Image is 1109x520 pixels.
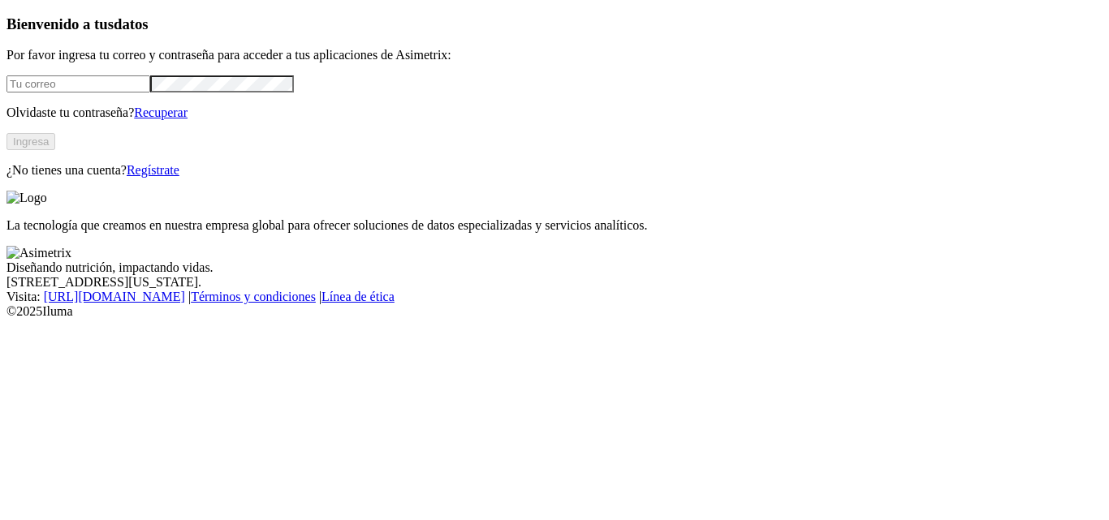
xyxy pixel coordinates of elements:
a: [URL][DOMAIN_NAME] [44,290,185,303]
a: Regístrate [127,163,179,177]
a: Recuperar [134,105,188,119]
div: © 2025 Iluma [6,304,1103,319]
span: datos [114,15,149,32]
div: Visita : | | [6,290,1103,304]
p: Por favor ingresa tu correo y contraseña para acceder a tus aplicaciones de Asimetrix: [6,48,1103,62]
a: Términos y condiciones [191,290,316,303]
p: La tecnología que creamos en nuestra empresa global para ofrecer soluciones de datos especializad... [6,218,1103,233]
div: [STREET_ADDRESS][US_STATE]. [6,275,1103,290]
img: Asimetrix [6,246,71,260]
a: Línea de ética [321,290,395,303]
h3: Bienvenido a tus [6,15,1103,33]
img: Logo [6,191,47,205]
button: Ingresa [6,133,55,150]
p: ¿No tienes una cuenta? [6,163,1103,178]
div: Diseñando nutrición, impactando vidas. [6,260,1103,275]
p: Olvidaste tu contraseña? [6,105,1103,120]
input: Tu correo [6,75,150,92]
